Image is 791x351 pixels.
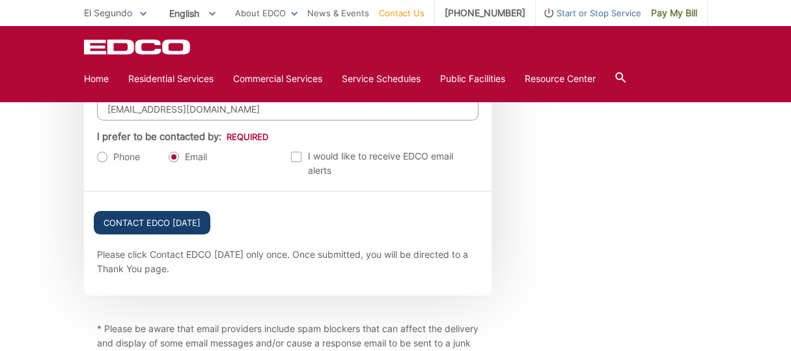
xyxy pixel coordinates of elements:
span: El Segundo [84,7,132,18]
label: Email [169,150,207,163]
a: Contact Us [379,6,424,20]
label: I prefer to be contacted by: [97,131,268,143]
p: Please click Contact EDCO [DATE] only once. Once submitted, you will be directed to a Thank You p... [97,247,479,276]
span: English [160,3,225,24]
a: EDCD logo. Return to the homepage. [84,39,192,55]
a: Service Schedules [342,72,421,86]
a: News & Events [307,6,369,20]
a: Residential Services [128,72,214,86]
input: Contact EDCO [DATE] [94,211,210,234]
a: Home [84,72,109,86]
a: Resource Center [525,72,596,86]
span: Pay My Bill [651,6,697,20]
label: I would like to receive EDCO email alerts [291,149,479,178]
label: Phone [97,150,140,163]
a: About EDCO [235,6,298,20]
a: Public Facilities [440,72,505,86]
a: Commercial Services [233,72,322,86]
